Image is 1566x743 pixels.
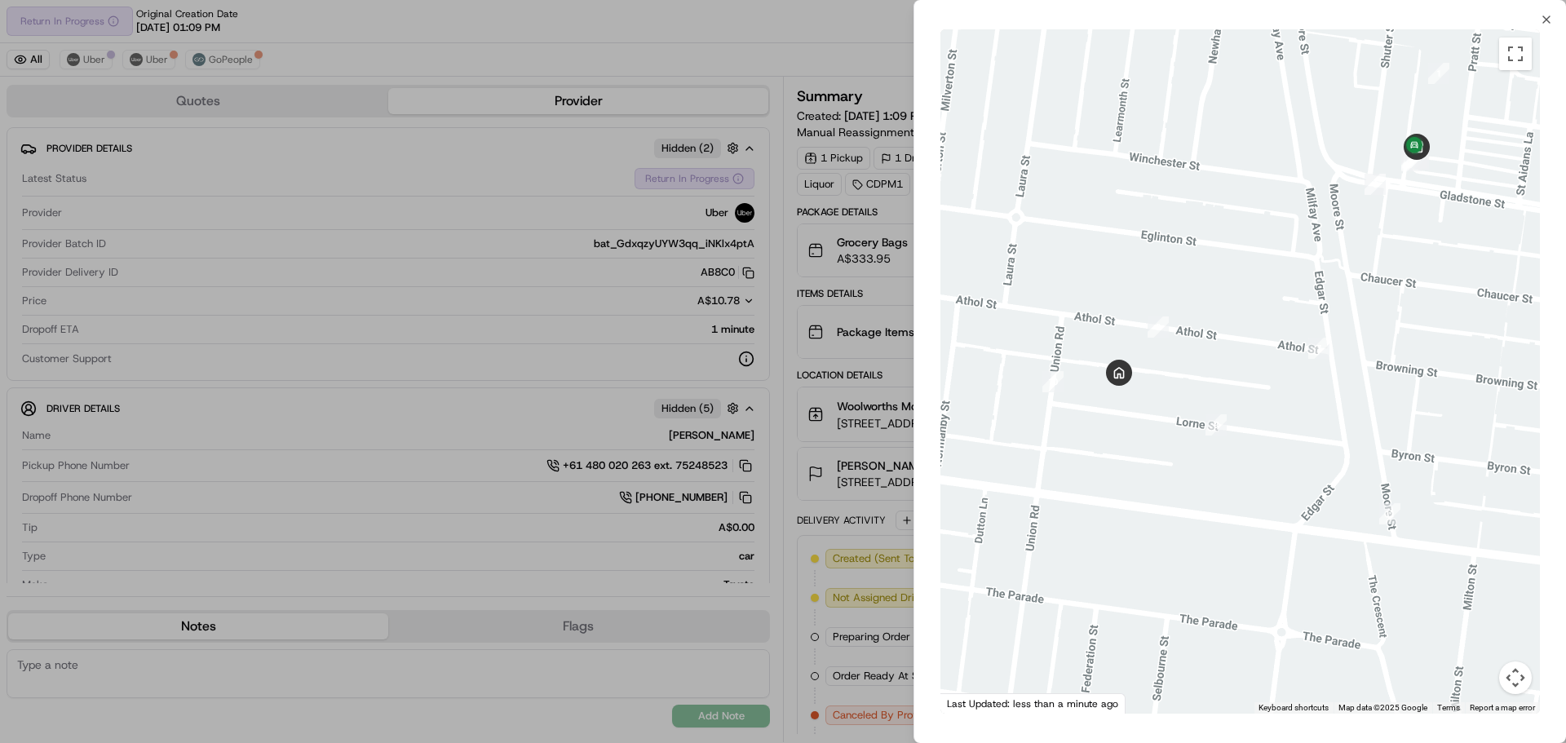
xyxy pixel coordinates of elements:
button: Toggle fullscreen view [1499,38,1532,70]
div: 11 [1379,503,1400,524]
button: Map camera controls [1499,661,1532,694]
div: 6 [1365,174,1386,195]
div: 7 [1308,338,1329,359]
a: Terms (opens in new tab) [1437,703,1460,712]
div: 3 [1408,148,1429,170]
img: Google [944,692,998,714]
div: 10 [1042,371,1064,392]
a: Report a map error [1470,703,1535,712]
div: Last Updated: less than a minute ago [940,693,1126,714]
div: 8 [1148,316,1169,338]
div: 12 [1405,147,1427,168]
div: 9 [1205,414,1227,436]
div: 5 [1401,150,1422,171]
div: 1 [1428,63,1449,84]
span: Map data ©2025 Google [1338,703,1427,712]
a: Open this area in Google Maps (opens a new window) [944,692,998,714]
button: Keyboard shortcuts [1259,702,1329,714]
